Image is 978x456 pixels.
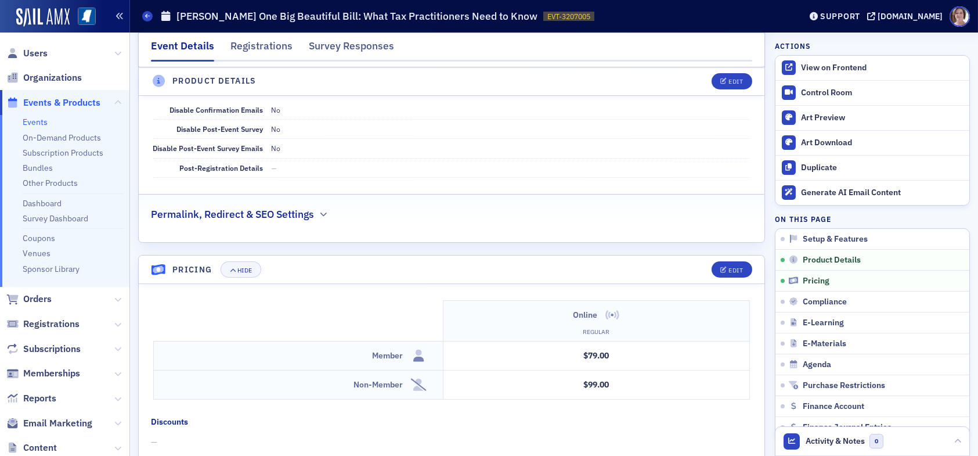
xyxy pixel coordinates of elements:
a: Reports [6,392,56,405]
div: Discounts [151,416,188,428]
span: Disable Post-Event Survey [177,124,264,134]
span: Reports [23,392,56,405]
a: Content [6,441,57,454]
span: 0 [869,434,884,448]
a: Sponsor Library [23,264,80,274]
h1: [PERSON_NAME] One Big Beautiful Bill: What Tax Practitioners Need to Know [176,9,537,23]
span: Finance Account [803,401,864,412]
a: Email Marketing [6,417,92,430]
span: — [272,163,277,173]
span: Product Details [803,255,861,265]
span: Post-Registration Details [180,163,264,173]
img: SailAMX [16,8,70,27]
a: Survey Dashboard [23,213,88,224]
button: Duplicate [775,155,969,180]
h4: On this page [775,214,970,224]
div: Hide [237,267,252,274]
a: Dashboard [23,198,62,209]
div: Event Details [151,38,214,62]
a: Art Preview [775,105,969,130]
span: Profile [950,6,970,27]
span: $99.00 [583,379,609,390]
span: Pricing [803,276,829,286]
a: Other Products [23,178,78,188]
span: Disable Confirmation Emails [170,105,264,114]
div: Edit [728,267,743,274]
a: On-Demand Products [23,132,101,143]
a: Users [6,47,48,60]
a: Subscription Products [23,148,103,158]
span: $79.00 [583,350,609,361]
a: Control Room [775,81,969,105]
div: Support [820,11,860,21]
div: Survey Responses [309,38,394,60]
button: [DOMAIN_NAME] [867,12,947,20]
img: SailAMX [78,8,96,26]
span: Orders [23,293,52,306]
span: Subscriptions [23,343,81,356]
div: Art Download [801,138,963,148]
h4: Actions [775,41,811,51]
div: Duplicate [801,163,963,173]
span: Setup & Features [803,234,868,245]
a: Subscriptions [6,343,81,356]
span: Finance Journal Entries [803,422,892,433]
button: Edit [712,73,752,89]
h4: Member [372,350,403,362]
span: — [151,436,752,448]
span: Activity & Notes [806,435,865,447]
a: Bundles [23,163,53,173]
a: Coupons [23,233,55,243]
span: Organizations [23,71,82,84]
span: Content [23,441,57,454]
span: Users [23,47,48,60]
a: Events [23,117,48,127]
span: E-Materials [803,339,846,349]
span: Compliance [803,297,847,307]
div: View on Frontend [801,63,963,73]
a: Venues [23,248,50,258]
h4: Pricing [172,264,212,276]
h4: Non-Member [353,379,403,391]
div: Art Preview [801,113,963,123]
a: View on Frontend [775,56,969,80]
h2: Permalink, Redirect & SEO Settings [151,207,314,222]
a: Registrations [6,318,80,331]
a: Memberships [6,367,80,380]
span: Memberships [23,367,80,380]
h4: Product Details [172,75,257,87]
div: Edit [728,78,743,85]
div: Control Room [801,88,963,98]
a: View Homepage [70,8,96,27]
dd: No [272,139,750,157]
span: Agenda [803,360,831,370]
a: Events & Products [6,96,100,109]
span: E-Learning [803,318,844,328]
div: [DOMAIN_NAME] [878,11,943,21]
button: Generate AI Email Content [775,180,969,205]
a: Orders [6,293,52,306]
button: Edit [712,261,752,278]
th: Regular [443,325,749,341]
span: Purchase Restrictions [803,380,885,391]
span: EVT-3207005 [547,12,590,21]
dd: No [272,120,750,138]
span: Registrations [23,318,80,331]
div: Registrations [230,38,293,60]
span: Events & Products [23,96,100,109]
button: Hide [221,261,261,278]
a: Organizations [6,71,82,84]
dd: No [272,100,750,119]
span: Email Marketing [23,417,92,430]
h4: Online [573,309,597,321]
a: Art Download [775,130,969,155]
div: Generate AI Email Content [801,188,963,198]
span: Disable Post-Event Survey Emails [153,143,264,153]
